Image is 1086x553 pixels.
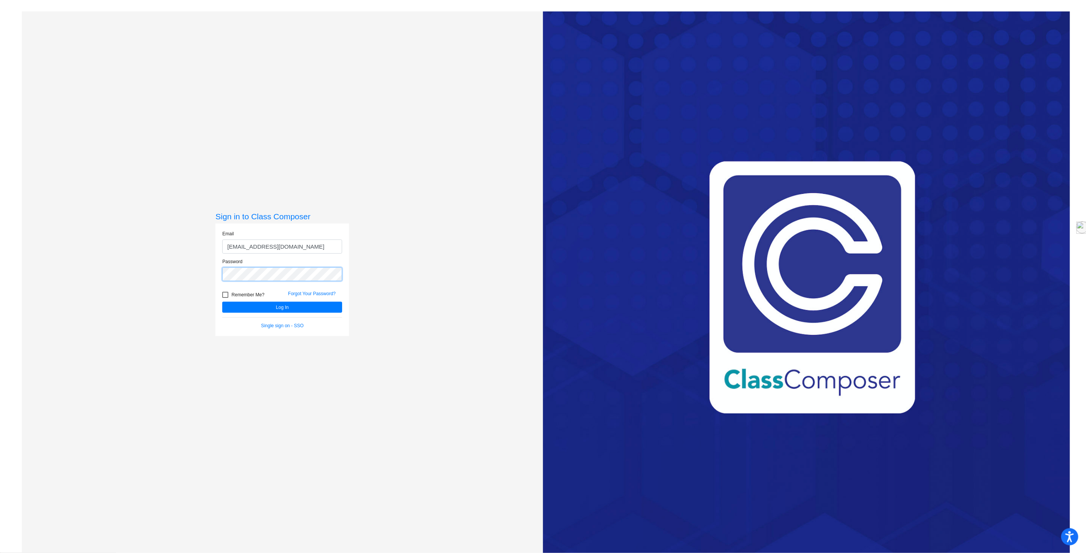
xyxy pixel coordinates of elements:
[215,212,349,221] h3: Sign in to Class Composer
[231,290,264,299] span: Remember Me?
[261,323,304,328] a: Single sign on - SSO
[222,230,234,237] label: Email
[222,302,342,313] button: Log In
[288,291,336,296] a: Forgot Your Password?
[222,258,242,265] label: Password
